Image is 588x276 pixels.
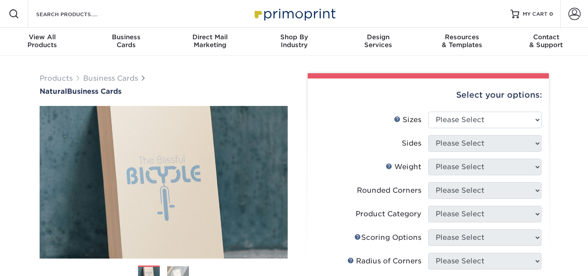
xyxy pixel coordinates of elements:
a: DesignServices [336,28,420,56]
a: BusinessCards [84,28,168,56]
div: Industry [252,33,336,49]
div: Sizes [394,115,421,125]
span: Contact [504,33,588,41]
span: Shop By [252,33,336,41]
img: Primoprint [251,4,338,23]
a: NaturalBusiness Cards [40,87,288,95]
div: Sides [402,138,421,149]
input: SEARCH PRODUCTS..... [35,9,120,19]
div: Radius of Corners [347,256,421,266]
span: 0 [549,11,553,17]
h1: Business Cards [40,87,288,95]
div: Services [336,33,420,49]
a: Business Cards [83,74,138,82]
div: & Templates [420,33,504,49]
div: Weight [386,162,421,172]
div: Scoring Options [354,232,421,243]
div: Cards [84,33,168,49]
div: Marketing [168,33,252,49]
span: Business [84,33,168,41]
div: & Support [504,33,588,49]
div: Product Category [356,209,421,219]
span: MY CART [523,10,548,18]
div: Rounded Corners [357,185,421,196]
div: Select your options: [315,78,542,112]
a: Shop ByIndustry [252,28,336,56]
a: Direct MailMarketing [168,28,252,56]
span: Resources [420,33,504,41]
span: Design [336,33,420,41]
span: Natural [40,87,67,95]
a: Resources& Templates [420,28,504,56]
a: Contact& Support [504,28,588,56]
a: Products [40,74,73,82]
span: Direct Mail [168,33,252,41]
